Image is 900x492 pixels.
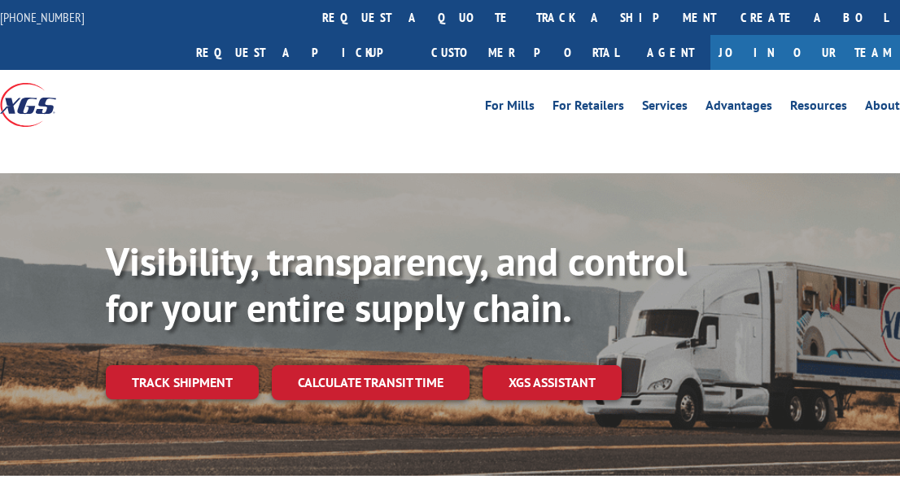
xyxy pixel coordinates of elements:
a: Request a pickup [184,35,419,70]
b: Visibility, transparency, and control for your entire supply chain. [106,236,687,333]
a: XGS ASSISTANT [483,365,622,400]
a: Advantages [706,99,772,117]
a: For Mills [485,99,535,117]
a: Agent [631,35,710,70]
a: Services [642,99,688,117]
a: Track shipment [106,365,259,399]
a: Join Our Team [710,35,900,70]
a: Resources [790,99,847,117]
a: For Retailers [553,99,624,117]
a: Calculate transit time [272,365,470,400]
a: About [865,99,900,117]
a: Customer Portal [419,35,631,70]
